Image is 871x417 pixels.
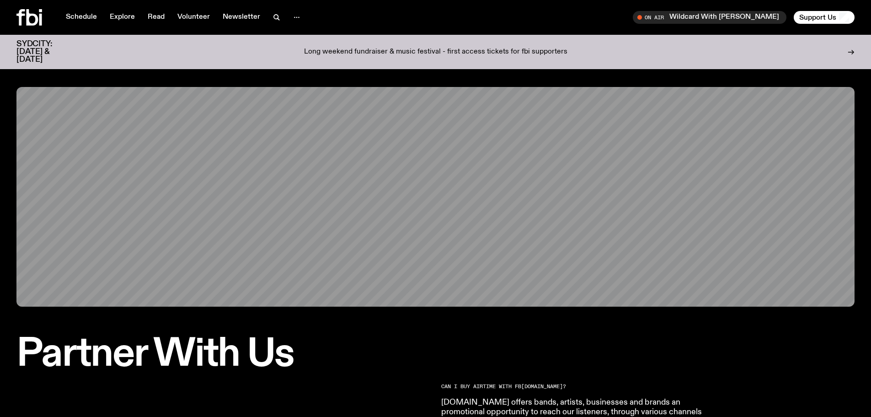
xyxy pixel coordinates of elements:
a: Read [142,11,170,24]
a: Newsletter [217,11,266,24]
p: Long weekend fundraiser & music festival - first access tickets for fbi supporters [304,48,567,56]
h1: Partner With Us [16,336,855,373]
a: Schedule [60,11,102,24]
h3: SYDCITY: [DATE] & [DATE] [16,40,75,64]
span: Support Us [799,13,836,22]
button: Support Us [794,11,855,24]
h2: CAN I BUY AIRTIME WITH FB [DOMAIN_NAME] ? [441,384,705,389]
button: On AirWildcard With [PERSON_NAME] [633,11,786,24]
a: Explore [104,11,140,24]
a: Volunteer [172,11,215,24]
